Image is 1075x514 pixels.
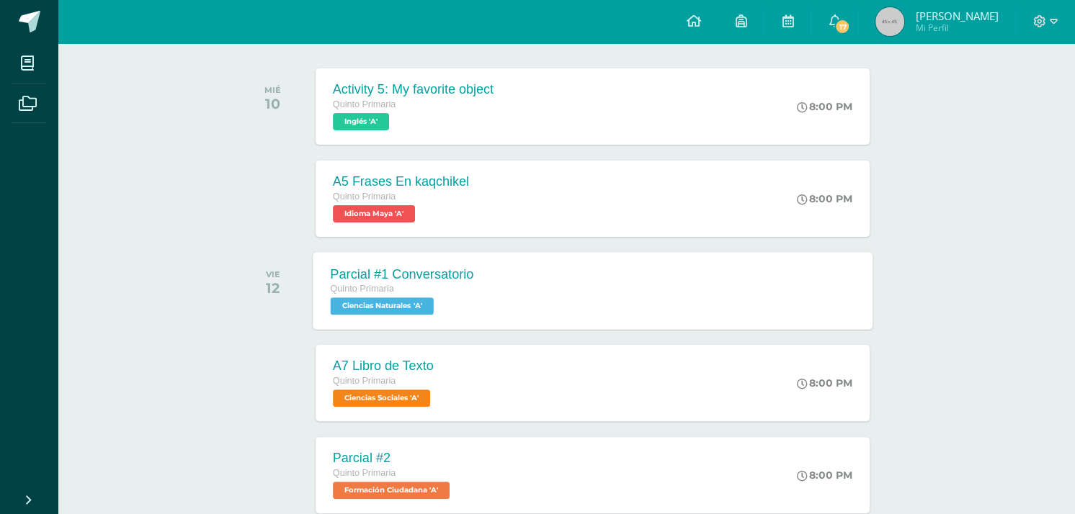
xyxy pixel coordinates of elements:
[333,113,389,130] span: Inglés 'A'
[330,266,473,281] div: Parcial #1 Conversatorio
[264,95,281,112] div: 10
[333,376,396,386] span: Quinto Primaria
[333,451,453,466] div: Parcial #2
[797,100,852,113] div: 8:00 PM
[333,359,434,374] div: A7 Libro de Texto
[333,468,396,478] span: Quinto Primaria
[797,469,852,482] div: 8:00 PM
[915,22,998,34] span: Mi Perfil
[333,191,396,202] span: Quinto Primaria
[330,297,433,315] span: Ciencias Naturales 'A'
[333,174,469,189] div: A5 Frases En kaqchikel
[333,99,396,109] span: Quinto Primaria
[333,389,430,407] span: Ciencias Sociales 'A'
[834,19,850,35] span: 17
[330,284,393,294] span: Quinto Primaria
[266,279,280,297] div: 12
[797,377,852,389] div: 8:00 PM
[797,192,852,205] div: 8:00 PM
[915,9,998,23] span: [PERSON_NAME]
[875,7,904,36] img: 45x45
[333,482,450,499] span: Formación Ciudadana 'A'
[266,269,280,279] div: VIE
[333,205,415,222] span: Idioma Maya 'A'
[333,82,494,97] div: Activity 5: My favorite object
[264,85,281,95] div: MIÉ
